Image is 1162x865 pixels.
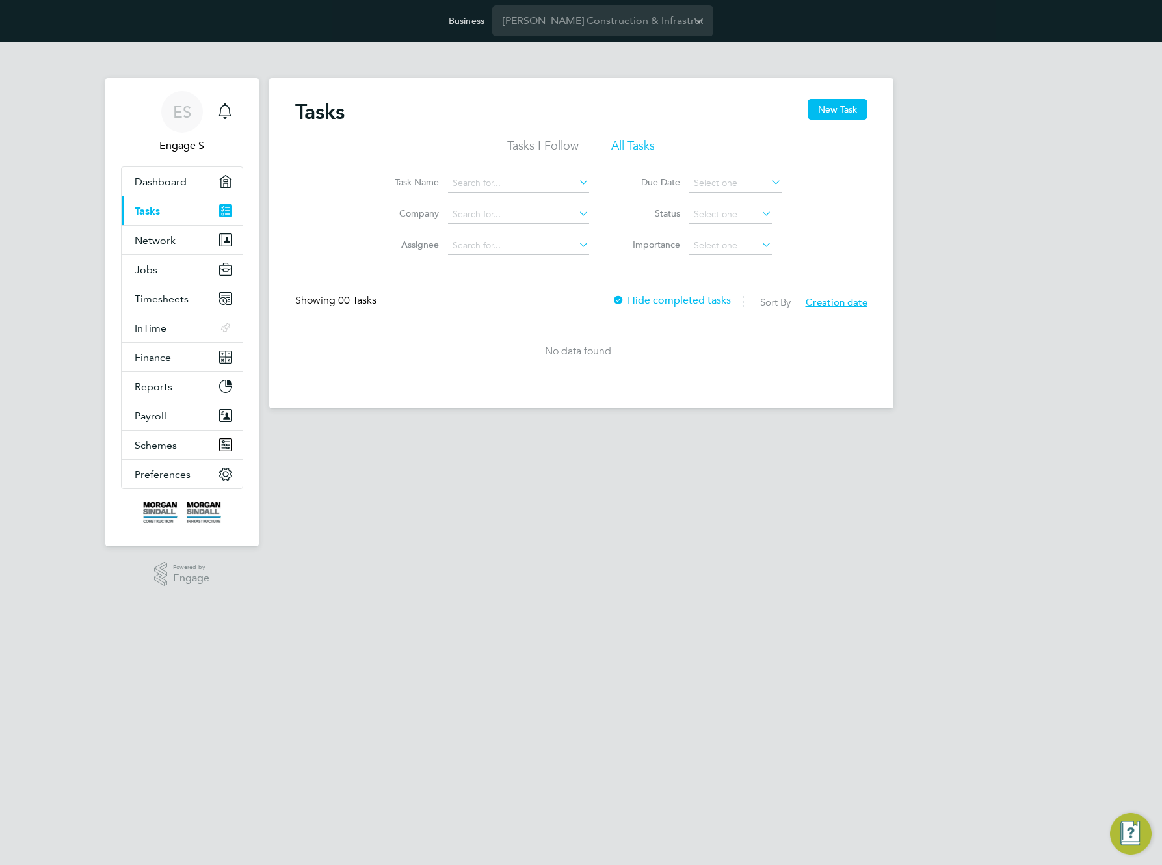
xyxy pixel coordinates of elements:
[135,205,160,217] span: Tasks
[173,103,191,120] span: ES
[135,176,187,188] span: Dashboard
[622,176,680,188] label: Due Date
[135,380,172,393] span: Reports
[122,401,243,430] button: Payroll
[806,296,867,308] span: Creation date
[122,372,243,401] button: Reports
[122,313,243,342] button: InTime
[689,174,782,193] input: Select one
[380,176,439,188] label: Task Name
[612,294,731,307] label: Hide completed tasks
[507,138,579,161] li: Tasks I Follow
[689,237,772,255] input: Select one
[122,196,243,225] a: Tasks
[448,174,589,193] input: Search for...
[121,138,243,153] span: Engage S
[135,468,191,481] span: Preferences
[122,226,243,254] button: Network
[448,237,589,255] input: Search for...
[105,78,259,546] nav: Main navigation
[295,99,345,125] h2: Tasks
[135,293,189,305] span: Timesheets
[808,99,867,120] button: New Task
[611,138,655,161] li: All Tasks
[622,207,680,219] label: Status
[121,502,243,523] a: Go to home page
[295,294,379,308] div: Showing
[135,234,176,246] span: Network
[1110,813,1152,855] button: Engage Resource Center
[295,345,861,358] div: No data found
[135,410,166,422] span: Payroll
[380,239,439,250] label: Assignee
[154,562,209,587] a: Powered byEngage
[622,239,680,250] label: Importance
[122,343,243,371] button: Finance
[121,91,243,153] a: ESEngage S
[135,351,171,364] span: Finance
[338,294,376,307] span: 00 Tasks
[122,284,243,313] button: Timesheets
[135,439,177,451] span: Schemes
[135,322,166,334] span: InTime
[173,573,209,584] span: Engage
[449,15,484,27] label: Business
[122,460,243,488] button: Preferences
[122,255,243,284] button: Jobs
[380,207,439,219] label: Company
[760,296,791,308] label: Sort By
[122,431,243,459] button: Schemes
[173,562,209,573] span: Powered by
[122,167,243,196] a: Dashboard
[135,263,157,276] span: Jobs
[448,206,589,224] input: Search for...
[689,206,772,224] input: Select one
[143,502,221,523] img: morgansindall-logo-retina.png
